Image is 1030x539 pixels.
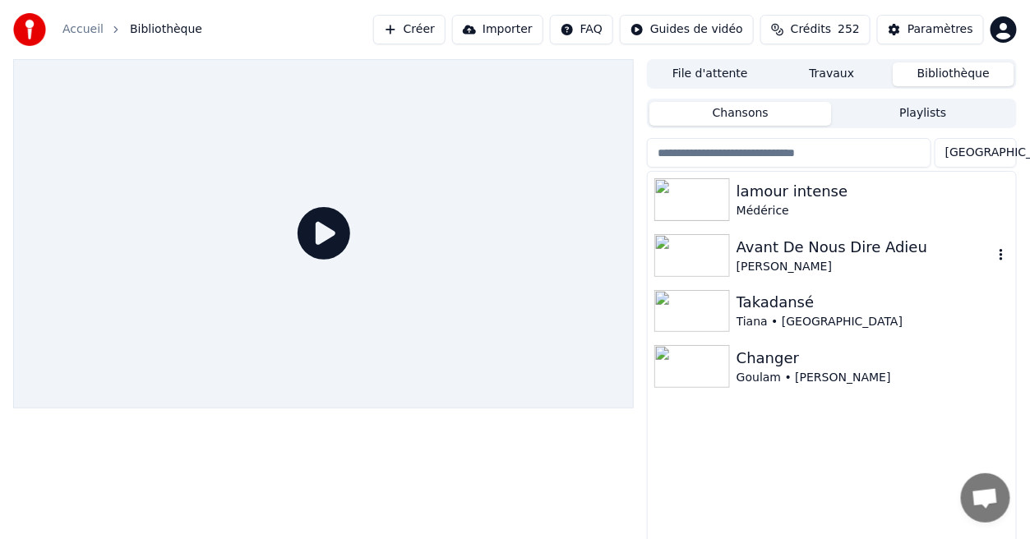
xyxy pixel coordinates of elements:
div: Takadansé [737,291,1009,314]
img: youka [13,13,46,46]
button: Bibliothèque [893,62,1014,86]
div: Changer [737,347,1009,370]
button: Chansons [649,102,832,126]
button: Importer [452,15,543,44]
nav: breadcrumb [62,21,202,38]
div: [PERSON_NAME] [737,259,993,275]
button: Crédits252 [760,15,871,44]
span: Bibliothèque [130,21,202,38]
button: Paramètres [877,15,984,44]
div: Paramètres [908,21,973,38]
span: 252 [838,21,860,38]
a: Accueil [62,21,104,38]
span: Crédits [791,21,831,38]
button: Playlists [832,102,1014,126]
div: Goulam • [PERSON_NAME] [737,370,1009,386]
div: Avant De Nous Dire Adieu [737,236,993,259]
div: Médérice [737,203,1009,219]
button: Guides de vidéo [620,15,754,44]
button: Travaux [771,62,893,86]
div: Tiana • [GEOGRAPHIC_DATA] [737,314,1009,330]
button: FAQ [550,15,613,44]
button: Créer [373,15,446,44]
button: File d'attente [649,62,771,86]
div: lamour intense [737,180,1009,203]
a: Ouvrir le chat [961,473,1010,523]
